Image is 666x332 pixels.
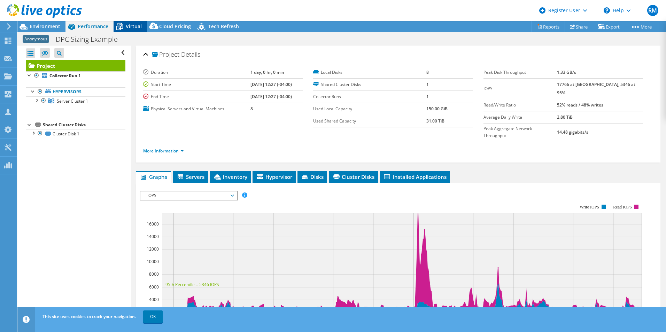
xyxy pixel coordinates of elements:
[165,282,219,287] text: 95th Percentile = 5346 IOPS
[147,234,159,239] text: 14000
[57,98,88,104] span: Server Cluster 1
[143,148,184,154] a: More Information
[147,246,159,252] text: 12000
[53,35,129,43] h1: DPC Sizing Example
[250,69,284,75] b: 1 day, 0 hr, 0 min
[26,129,125,138] a: Cluster Disk 1
[313,118,426,125] label: Used Shared Capacity
[426,69,429,75] b: 8
[143,105,250,112] label: Physical Servers and Virtual Machines
[557,114,573,120] b: 2.80 TiB
[483,125,557,139] label: Peak Aggregate Network Throughput
[152,51,179,58] span: Project
[149,297,159,302] text: 4000
[250,81,292,87] b: [DATE] 12:27 (-04:00)
[23,35,49,43] span: Anonymous
[483,102,557,109] label: Read/Write Ratio
[483,85,557,92] label: IOPS
[43,121,125,129] div: Shared Cluster Disks
[143,310,163,323] a: OK
[483,114,557,121] label: Average Daily Write
[250,106,253,112] b: 8
[565,21,593,32] a: Share
[647,5,658,16] span: RM
[557,69,576,75] b: 1.33 GB/s
[625,21,657,32] a: More
[313,69,426,76] label: Local Disks
[426,106,448,112] b: 150.00 GiB
[313,105,426,112] label: Used Local Capacity
[557,102,603,108] b: 52% reads / 48% writes
[383,173,447,180] span: Installed Applications
[143,93,250,100] label: End Time
[159,23,191,30] span: Cloud Pricing
[144,191,233,200] span: IOPS
[250,94,292,100] b: [DATE] 12:27 (-04:00)
[313,93,426,100] label: Collector Runs
[426,94,429,100] b: 1
[532,21,565,32] a: Reports
[49,73,81,79] b: Collector Run 1
[147,259,159,264] text: 10000
[208,23,239,30] span: Tech Refresh
[30,23,60,30] span: Environment
[42,314,136,319] span: This site uses cookies to track your navigation.
[140,173,167,180] span: Graphs
[26,96,125,105] a: Server Cluster 1
[613,205,632,210] text: Read IOPS
[593,21,625,32] a: Export
[177,173,204,180] span: Servers
[143,69,250,76] label: Duration
[483,69,557,76] label: Peak Disk Throughput
[26,87,125,96] a: Hypervisors
[426,81,429,87] b: 1
[26,60,125,71] a: Project
[149,284,159,290] text: 6000
[126,23,142,30] span: Virtual
[143,81,250,88] label: Start Time
[78,23,108,30] span: Performance
[426,118,444,124] b: 31.00 TiB
[604,7,610,14] svg: \n
[26,71,125,80] a: Collector Run 1
[580,205,599,210] text: Write IOPS
[147,221,159,227] text: 16000
[332,173,374,180] span: Cluster Disks
[181,50,200,58] span: Details
[213,173,247,180] span: Inventory
[313,81,426,88] label: Shared Cluster Disks
[256,173,292,180] span: Hypervisor
[557,81,635,96] b: 17766 at [GEOGRAPHIC_DATA], 5346 at 95%
[301,173,324,180] span: Disks
[557,129,588,135] b: 14.48 gigabits/s
[149,271,159,277] text: 8000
